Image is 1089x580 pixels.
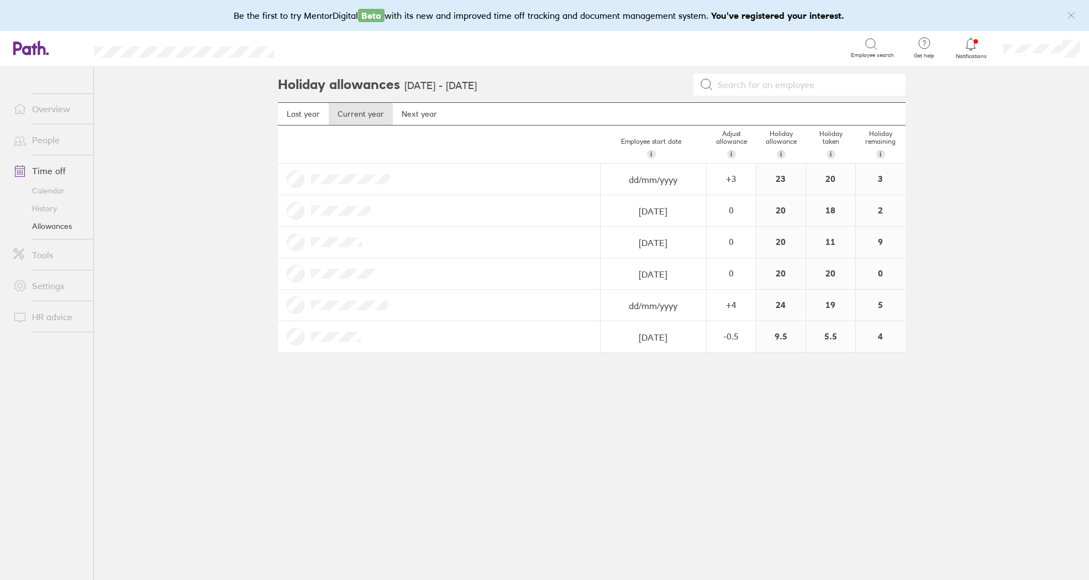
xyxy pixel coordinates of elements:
div: 20 [756,195,806,226]
div: Holiday taken [806,126,856,163]
span: Get help [906,53,942,59]
h3: [DATE] - [DATE] [404,80,477,92]
b: You've registered your interest. [711,10,844,21]
input: dd/mm/yyyy [601,227,706,258]
div: 23 [756,164,806,195]
div: 0 [707,205,755,215]
span: i [880,150,881,159]
div: -0.5 [707,331,755,341]
a: Allowances [4,217,93,235]
div: Holiday allowance [756,126,806,163]
a: Time off [4,160,93,182]
div: Search [304,43,332,53]
span: i [730,150,732,159]
a: Last year [278,103,329,125]
a: Notifications [953,36,989,60]
span: i [830,150,832,159]
div: 20 [756,258,806,289]
input: dd/mm/yyyy [601,196,706,227]
a: Current year [329,103,393,125]
div: 24 [756,290,806,321]
div: + 3 [707,174,755,184]
input: Search for an employee [713,74,899,95]
div: 9.5 [756,321,806,352]
a: Calendar [4,182,93,200]
div: 4 [856,321,906,352]
a: People [4,129,93,151]
span: Employee search [851,52,894,59]
div: 0 [707,268,755,278]
a: Next year [393,103,446,125]
div: 19 [806,290,855,321]
div: 20 [806,164,855,195]
div: 3 [856,164,906,195]
input: dd/mm/yyyy [601,322,706,353]
input: dd/mm/yyyy [601,259,706,290]
div: 9 [856,227,906,258]
a: History [4,200,93,217]
input: dd/mm/yyyy [601,164,706,195]
span: i [650,150,652,159]
span: Beta [358,9,385,22]
div: 5 [856,290,906,321]
div: 20 [756,227,806,258]
a: Overview [4,98,93,120]
div: Be the first to try MentorDigital with its new and improved time off tracking and document manage... [234,9,855,22]
div: + 4 [707,300,755,310]
div: 5.5 [806,321,855,352]
a: Settings [4,275,93,297]
span: i [780,150,782,159]
div: 0 [856,258,906,289]
div: Holiday remaining [856,126,906,163]
h2: Holiday allowances [278,67,400,102]
div: 20 [806,258,855,289]
input: dd/mm/yyyy [601,290,706,321]
div: 18 [806,195,855,226]
span: Notifications [953,53,989,60]
div: 0 [707,237,755,247]
a: HR advice [4,306,93,328]
a: Tools [4,244,93,266]
div: 2 [856,195,906,226]
div: 11 [806,227,855,258]
div: Employee start date [596,133,707,163]
div: Adjust allowance [707,126,756,163]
